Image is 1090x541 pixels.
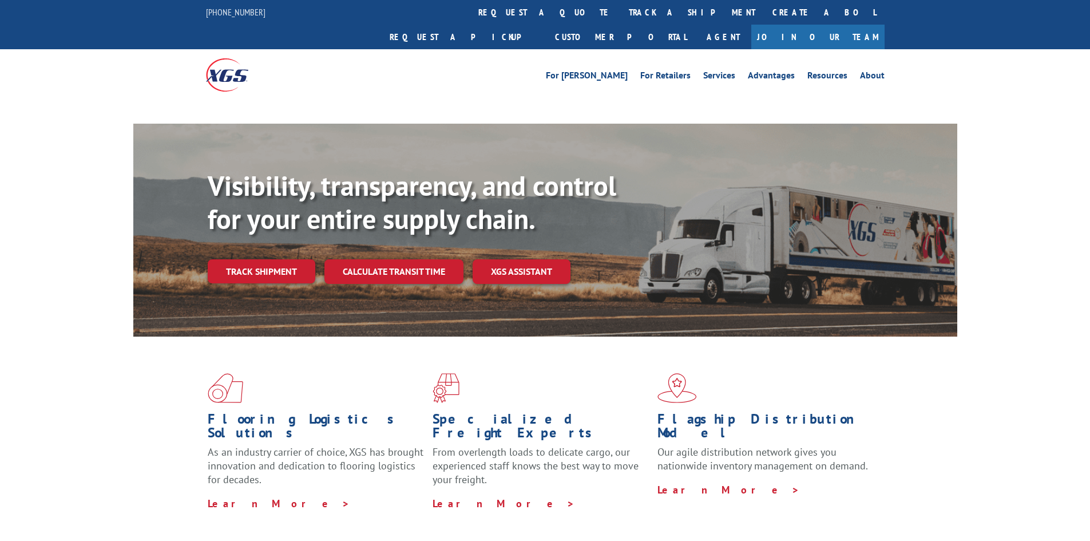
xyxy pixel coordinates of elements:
a: Learn More > [208,497,350,510]
a: Customer Portal [546,25,695,49]
span: Our agile distribution network gives you nationwide inventory management on demand. [657,445,868,472]
img: xgs-icon-focused-on-flooring-red [433,373,459,403]
a: Learn More > [657,483,800,496]
a: Request a pickup [381,25,546,49]
a: Resources [807,71,847,84]
a: Join Our Team [751,25,885,49]
h1: Flagship Distribution Model [657,412,874,445]
a: For [PERSON_NAME] [546,71,628,84]
img: xgs-icon-total-supply-chain-intelligence-red [208,373,243,403]
a: Learn More > [433,497,575,510]
img: xgs-icon-flagship-distribution-model-red [657,373,697,403]
a: About [860,71,885,84]
a: [PHONE_NUMBER] [206,6,265,18]
span: As an industry carrier of choice, XGS has brought innovation and dedication to flooring logistics... [208,445,423,486]
a: Track shipment [208,259,315,283]
a: Agent [695,25,751,49]
a: Services [703,71,735,84]
b: Visibility, transparency, and control for your entire supply chain. [208,168,616,236]
h1: Flooring Logistics Solutions [208,412,424,445]
p: From overlength loads to delicate cargo, our experienced staff knows the best way to move your fr... [433,445,649,496]
a: Advantages [748,71,795,84]
a: Calculate transit time [324,259,463,284]
a: XGS ASSISTANT [473,259,570,284]
a: For Retailers [640,71,691,84]
h1: Specialized Freight Experts [433,412,649,445]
